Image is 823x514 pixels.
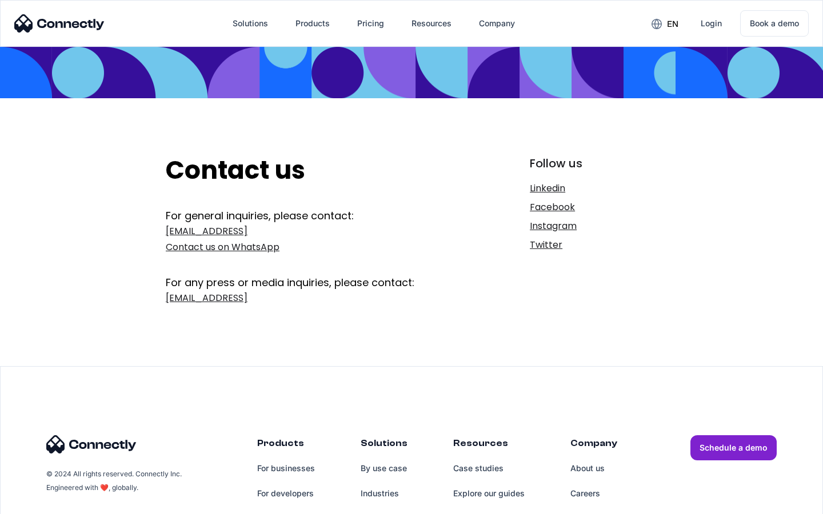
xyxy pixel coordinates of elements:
aside: Language selected: English [11,494,69,510]
div: en [667,16,678,32]
div: For any press or media inquiries, please contact: [166,258,456,290]
a: Facebook [530,199,657,215]
div: Resources [453,435,525,456]
a: Login [692,10,731,37]
div: Solutions [361,435,407,456]
a: Pricing [348,10,393,37]
a: About us [570,456,617,481]
a: Linkedin [530,180,657,196]
div: Follow us [530,155,657,171]
a: By use case [361,456,407,481]
div: Pricing [357,15,384,31]
div: Products [295,15,330,31]
a: Case studies [453,456,525,481]
img: Connectly Logo [46,435,137,453]
a: [EMAIL_ADDRESS]Contact us on WhatsApp [166,223,456,255]
div: For general inquiries, please contact: [166,208,456,223]
div: Company [570,435,617,456]
a: Explore our guides [453,481,525,506]
a: Careers [570,481,617,506]
div: Login [701,15,722,31]
a: For businesses [257,456,315,481]
a: Schedule a demo [690,435,777,460]
div: Company [479,15,515,31]
div: Products [257,435,315,456]
h2: Contact us [166,155,456,186]
a: Industries [361,481,407,506]
a: Twitter [530,237,657,253]
div: © 2024 All rights reserved. Connectly Inc. Engineered with ❤️, globally. [46,467,183,495]
div: Resources [411,15,452,31]
ul: Language list [23,494,69,510]
img: Connectly Logo [14,14,105,33]
a: Instagram [530,218,657,234]
div: Solutions [233,15,268,31]
a: [EMAIL_ADDRESS] [166,290,456,306]
a: For developers [257,481,315,506]
a: Book a demo [740,10,809,37]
